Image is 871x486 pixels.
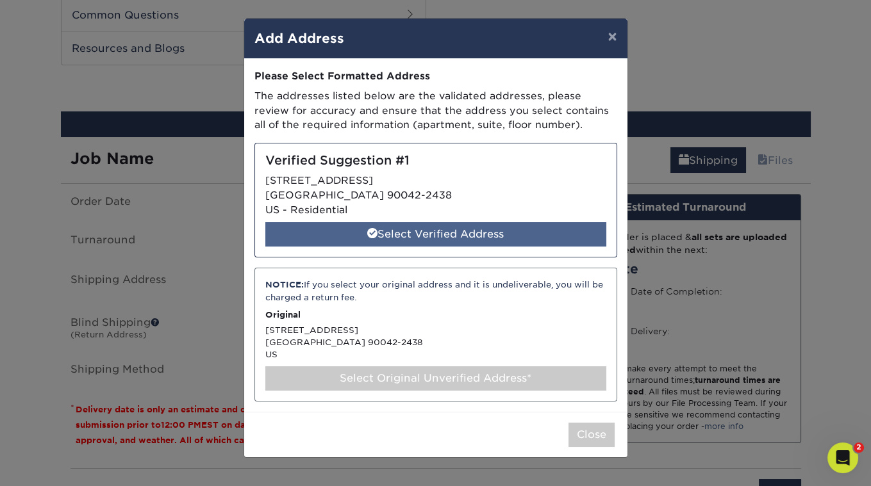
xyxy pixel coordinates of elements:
[265,280,304,289] strong: NOTICE:
[254,268,617,401] div: [STREET_ADDRESS] [GEOGRAPHIC_DATA] 90042-2438 US
[597,19,627,54] button: ×
[254,143,617,257] div: [STREET_ADDRESS] [GEOGRAPHIC_DATA] 90042-2438 US - Residential
[265,279,606,304] div: If you select your original address and it is undeliverable, you will be charged a return fee.
[265,366,606,391] div: Select Original Unverified Address*
[568,423,615,447] button: Close
[854,442,864,453] span: 2
[265,309,606,321] p: Original
[265,222,606,247] div: Select Verified Address
[254,89,617,133] p: The addresses listed below are the validated addresses, please review for accuracy and ensure tha...
[254,69,617,84] div: Please Select Formatted Address
[827,442,858,473] iframe: Intercom live chat
[265,154,606,168] h5: Verified Suggestion #1
[254,29,617,48] h4: Add Address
